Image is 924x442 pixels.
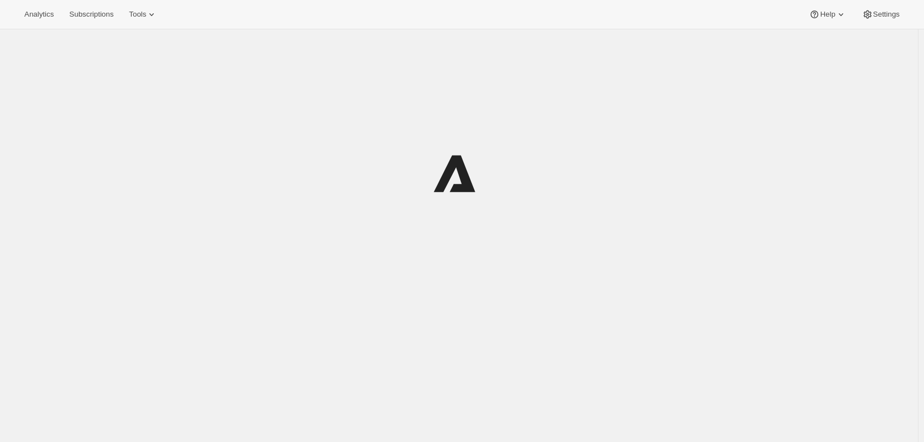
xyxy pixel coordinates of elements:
[129,10,146,19] span: Tools
[802,7,853,22] button: Help
[63,7,120,22] button: Subscriptions
[69,10,113,19] span: Subscriptions
[855,7,906,22] button: Settings
[24,10,54,19] span: Analytics
[18,7,60,22] button: Analytics
[820,10,835,19] span: Help
[122,7,164,22] button: Tools
[873,10,900,19] span: Settings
